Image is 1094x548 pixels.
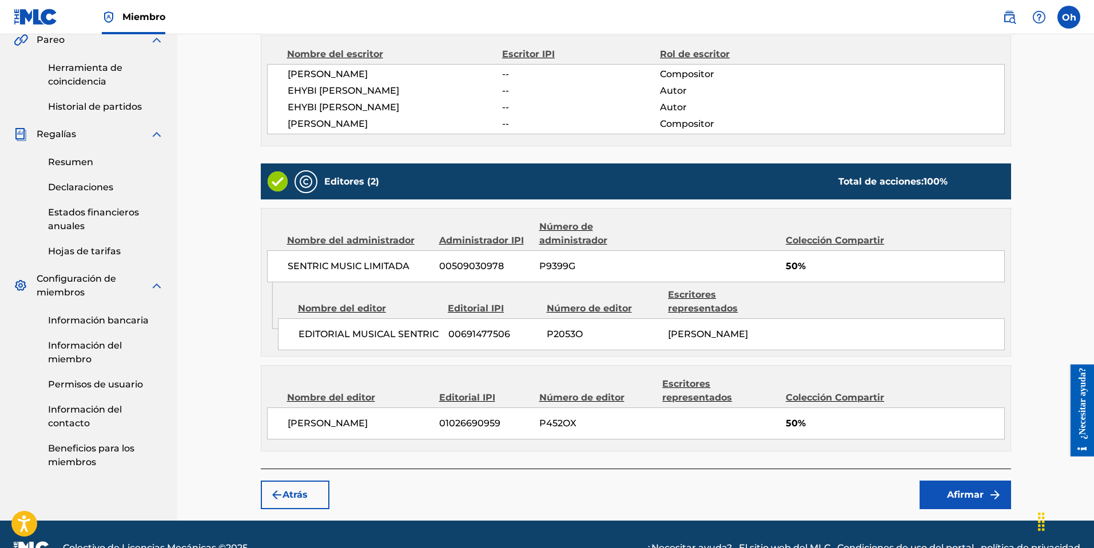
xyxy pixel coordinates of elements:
font: Resumen [48,157,93,167]
a: Hojas de tarifas [48,245,164,258]
font: [PERSON_NAME] [288,418,368,429]
img: Válido [268,171,288,191]
font: Colección Compartir [786,235,884,246]
font: Escritores representados [662,378,732,403]
div: Arrastrar [1032,505,1051,539]
font: P452OX [539,418,576,429]
font: Miembro [122,11,165,22]
button: Atrás [261,481,329,509]
font: (2) [367,176,379,187]
button: Afirmar [920,481,1011,509]
font: Regalías [37,129,76,139]
font: Número de administrador [539,221,607,246]
img: Titular de los derechos superior [102,10,116,24]
font: -- [502,102,509,113]
font: ¿Necesitar ayuda? [15,3,25,74]
div: Menú de usuario [1057,6,1080,29]
font: -- [502,118,509,129]
font: Nombre del escritor [287,49,383,59]
font: 01026690959 [439,418,500,429]
font: P2053O [547,329,583,339]
font: Información del miembro [48,340,122,365]
a: Beneficios para los miembros [48,442,164,469]
font: Editorial IPI [448,303,504,314]
img: ayuda [1032,10,1046,24]
font: Autor [660,102,687,113]
font: Pareo [37,34,65,45]
img: f7272a7cc735f4ea7f67.svg [988,488,1002,502]
font: -- [502,69,509,79]
font: -- [502,85,509,96]
a: Búsqueda pública [998,6,1021,29]
img: Pareo [14,33,28,47]
font: Nombre del editor [287,392,375,403]
a: Estados financieros anuales [48,206,164,233]
font: Editorial IPI [439,392,495,403]
font: Escritores representados [668,289,738,314]
font: SENTRIC MUSIC LIMITADA [288,261,409,271]
font: Editores [324,176,364,187]
iframe: Centro de recursos [1062,365,1094,457]
img: Configuración de miembros [14,279,27,293]
img: buscar [1002,10,1016,24]
font: Autor [660,85,687,96]
font: Escritor IPI [502,49,555,59]
font: Nombre del editor [298,303,386,314]
font: Configuración de miembros [37,273,116,298]
font: [PERSON_NAME] [288,69,368,79]
font: Administrador IPI [439,235,524,246]
img: Editores [299,175,313,189]
iframe: Widget de chat [1037,493,1094,548]
font: Total de acciones: [838,176,924,187]
font: 50% [786,418,806,429]
a: Herramienta de coincidencia [48,61,164,89]
font: [PERSON_NAME] [288,118,368,129]
font: EHYBI [PERSON_NAME] [288,85,399,96]
img: Regalías [14,127,27,141]
font: P9399G [539,261,575,271]
img: 7ee5dd4eb1f8a8e3ef2f.svg [270,488,284,502]
img: expandir [150,33,164,47]
font: Beneficios para los miembros [48,443,134,467]
a: Información del contacto [48,403,164,430]
font: Rol de escritor [660,49,730,59]
font: Herramienta de coincidencia [48,62,122,87]
font: Número de editor [539,392,624,403]
font: Estados financieros anuales [48,207,139,231]
font: Información bancaria [48,315,149,326]
font: 00509030978 [439,261,504,271]
img: expandir [150,127,164,141]
a: Permisos de usuario [48,378,164,391]
img: Logotipo del MLC [14,9,58,25]
a: Historial de partidos [48,100,164,114]
a: Información del miembro [48,339,164,366]
font: Información del contacto [48,404,122,429]
font: 50% [786,261,806,271]
font: Compositor [660,69,714,79]
font: Declaraciones [48,182,113,193]
font: 100 [924,176,940,187]
font: Atrás [283,489,308,500]
font: Hojas de tarifas [48,246,121,257]
font: [PERSON_NAME] [668,329,748,339]
font: Nombre del administrador [287,235,415,246]
font: Historial de partidos [48,101,142,112]
font: 00691477506 [448,329,510,339]
a: Declaraciones [48,181,164,194]
font: Número de editor [547,303,632,314]
div: Ayuda [1028,6,1051,29]
a: Resumen [48,155,164,169]
font: EHYBI [PERSON_NAME] [288,102,399,113]
font: Colección Compartir [786,392,884,403]
font: % [940,176,948,187]
font: EDITORIAL MUSICAL SENTRIC [299,329,439,339]
font: Permisos de usuario [48,379,143,390]
font: Afirmar [947,489,984,500]
img: expandir [150,279,164,293]
a: Información bancaria [48,314,164,327]
font: Compositor [660,118,714,129]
